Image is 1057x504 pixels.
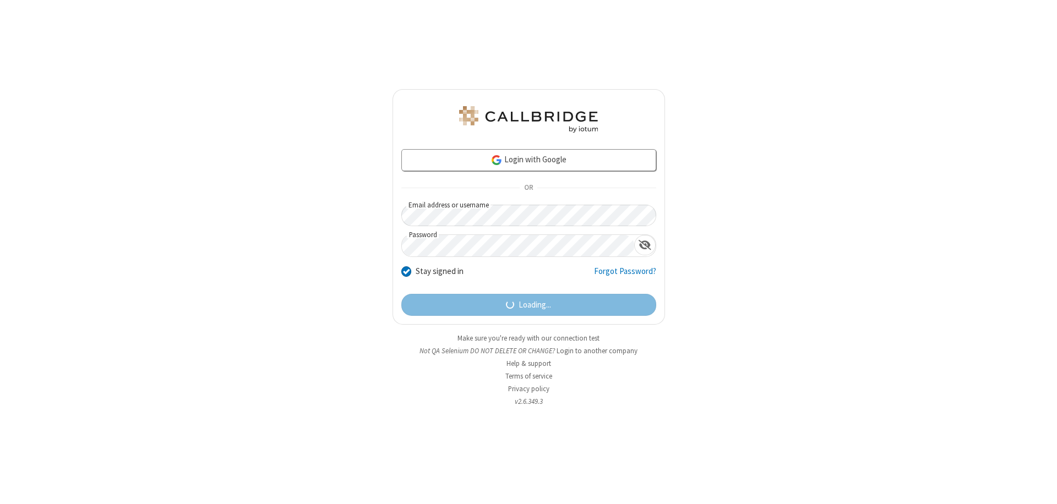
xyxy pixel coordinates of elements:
a: Forgot Password? [594,265,656,286]
button: Login to another company [557,346,638,356]
span: OR [520,180,537,196]
div: Show password [634,235,656,255]
img: QA Selenium DO NOT DELETE OR CHANGE [457,106,600,133]
input: Email address or username [401,205,656,226]
a: Make sure you're ready with our connection test [457,333,600,343]
label: Stay signed in [416,265,464,278]
a: Help & support [506,359,551,368]
li: Not QA Selenium DO NOT DELETE OR CHANGE? [393,346,665,356]
a: Privacy policy [508,384,549,393]
img: google-icon.png [491,154,503,166]
li: v2.6.349.3 [393,396,665,407]
span: Loading... [519,299,551,311]
a: Login with Google [401,149,656,171]
input: Password [402,235,634,256]
button: Loading... [401,294,656,316]
a: Terms of service [505,371,552,381]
